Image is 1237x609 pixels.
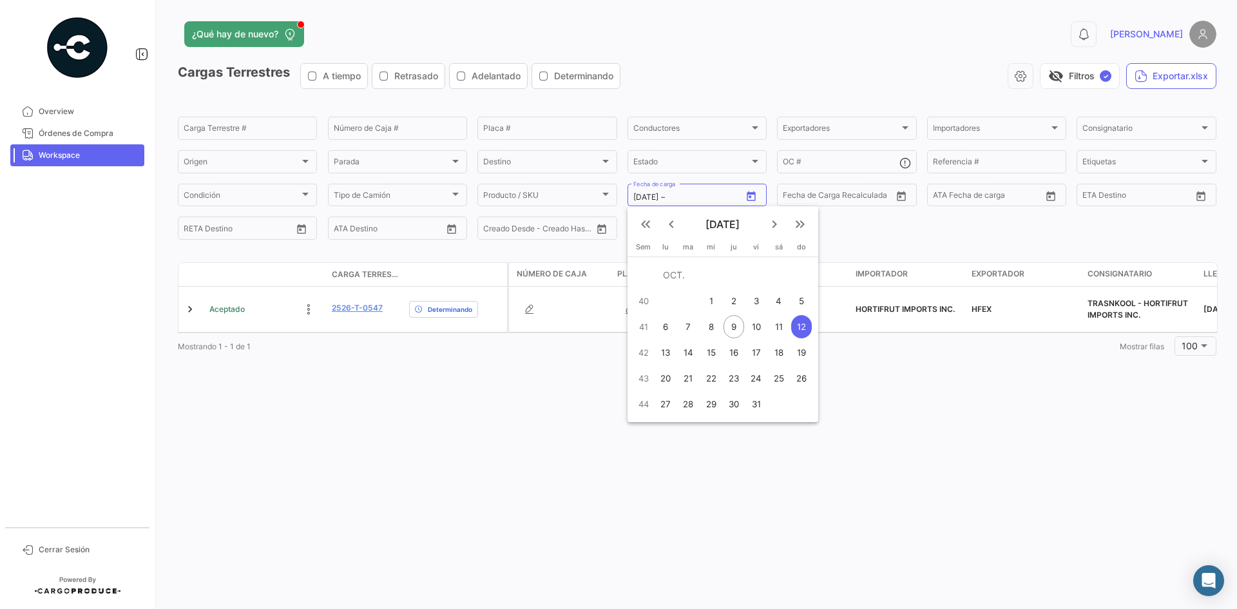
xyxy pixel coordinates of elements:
div: 7 [678,315,698,338]
button: 6 de octubre de 2025 [655,314,677,340]
button: 7 de octubre de 2025 [676,314,700,340]
span: ma [683,242,693,251]
div: 9 [724,315,743,338]
button: 19 de octubre de 2025 [790,340,813,365]
div: 22 [701,367,722,390]
td: 43 [633,365,655,391]
span: do [797,242,806,251]
button: 12 de octubre de 2025 [790,314,813,340]
button: 30 de octubre de 2025 [723,391,745,417]
button: 22 de octubre de 2025 [700,365,722,391]
div: 28 [678,392,698,416]
button: 29 de octubre de 2025 [700,391,722,417]
button: 16 de octubre de 2025 [723,340,745,365]
div: 10 [746,315,766,338]
button: 17 de octubre de 2025 [745,340,767,365]
button: 2 de octubre de 2025 [723,288,745,314]
button: 25 de octubre de 2025 [767,365,790,391]
mat-icon: keyboard_double_arrow_left [638,217,653,232]
div: 15 [701,341,722,364]
div: 8 [701,315,722,338]
button: 20 de octubre de 2025 [655,365,677,391]
td: 40 [633,288,655,314]
td: 44 [633,391,655,417]
mat-icon: keyboard_arrow_left [664,217,679,232]
div: 26 [791,367,812,390]
td: 42 [633,340,655,365]
div: 30 [724,392,743,416]
div: 2 [724,289,743,313]
div: 25 [769,367,789,390]
div: 1 [701,289,722,313]
div: 14 [678,341,698,364]
div: 3 [746,289,766,313]
button: 8 de octubre de 2025 [700,314,722,340]
div: 12 [791,315,812,338]
div: 31 [746,392,766,416]
div: 18 [769,341,789,364]
mat-icon: keyboard_arrow_right [767,217,782,232]
button: 26 de octubre de 2025 [790,365,813,391]
button: 11 de octubre de 2025 [767,314,790,340]
div: 17 [746,341,766,364]
button: 18 de octubre de 2025 [767,340,790,365]
button: 23 de octubre de 2025 [723,365,745,391]
button: 9 de octubre de 2025 [723,314,745,340]
button: 14 de octubre de 2025 [676,340,700,365]
button: 3 de octubre de 2025 [745,288,767,314]
span: sá [775,242,783,251]
button: 10 de octubre de 2025 [745,314,767,340]
div: 11 [769,315,789,338]
div: 20 [655,367,675,390]
div: 16 [724,341,743,364]
button: 21 de octubre de 2025 [676,365,700,391]
button: 28 de octubre de 2025 [676,391,700,417]
div: 23 [724,367,743,390]
td: OCT. [655,262,813,288]
button: 13 de octubre de 2025 [655,340,677,365]
span: vi [753,242,759,251]
div: 4 [769,289,789,313]
mat-icon: keyboard_double_arrow_right [792,217,808,232]
button: 31 de octubre de 2025 [745,391,767,417]
div: 6 [655,315,675,338]
div: 21 [678,367,698,390]
span: ju [731,242,737,251]
div: Abrir Intercom Messenger [1193,565,1224,596]
div: 29 [701,392,722,416]
button: 5 de octubre de 2025 [790,288,813,314]
span: mi [707,242,715,251]
button: 4 de octubre de 2025 [767,288,790,314]
button: 1 de octubre de 2025 [700,288,722,314]
td: 41 [633,314,655,340]
th: Sem [633,242,655,256]
button: 24 de octubre de 2025 [745,365,767,391]
span: lu [662,242,669,251]
div: 5 [791,289,812,313]
button: 27 de octubre de 2025 [655,391,677,417]
div: 24 [746,367,766,390]
span: [DATE] [684,218,762,231]
div: 27 [655,392,675,416]
button: 15 de octubre de 2025 [700,340,722,365]
div: 19 [791,341,812,364]
div: 13 [655,341,675,364]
